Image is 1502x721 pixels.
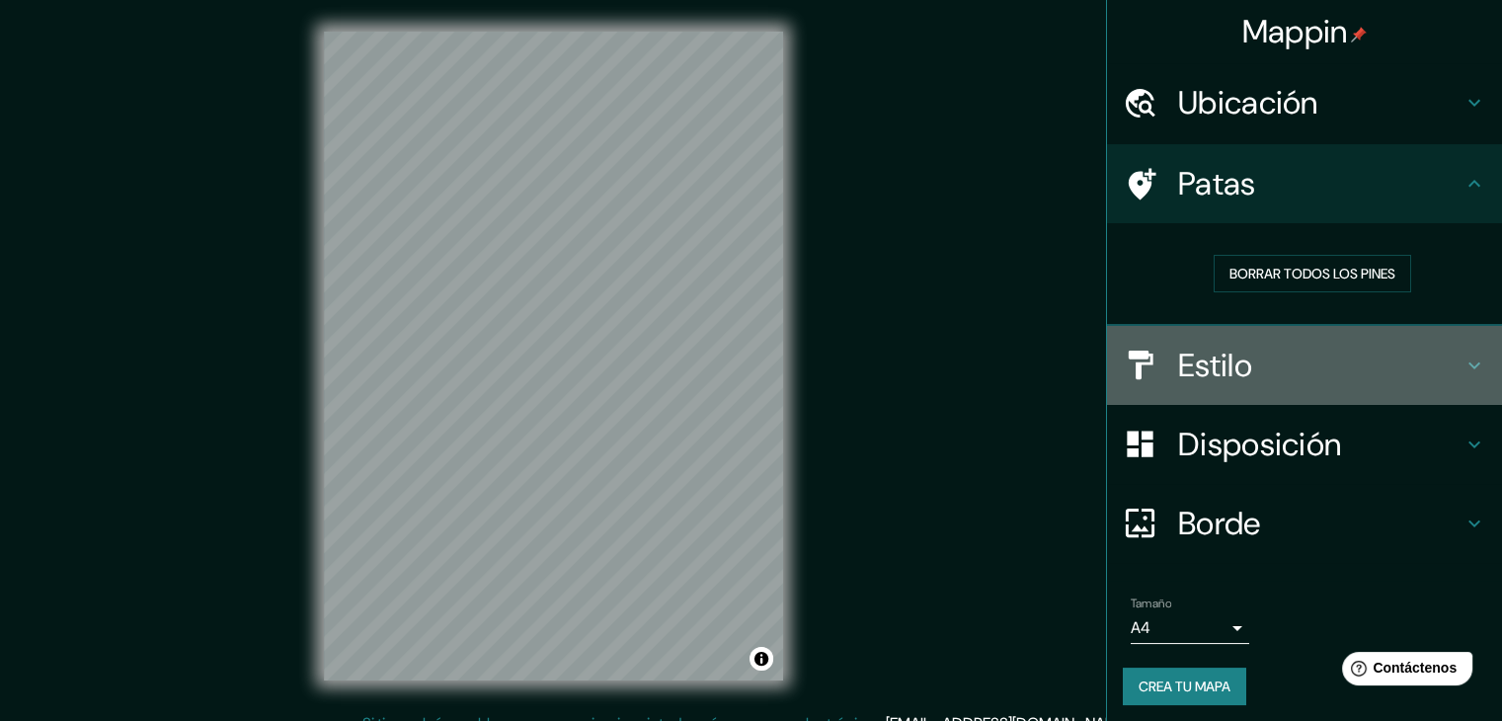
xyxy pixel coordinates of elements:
[1131,596,1171,611] font: Tamaño
[1178,163,1256,204] font: Patas
[1214,255,1411,292] button: Borrar todos los pines
[1107,405,1502,484] div: Disposición
[1107,484,1502,563] div: Borde
[1242,11,1348,52] font: Mappin
[1178,82,1318,123] font: Ubicación
[324,32,783,681] canvas: Mapa
[1139,678,1230,695] font: Crea tu mapa
[1131,612,1249,644] div: A4
[1123,668,1246,705] button: Crea tu mapa
[1178,503,1261,544] font: Borde
[1131,617,1150,638] font: A4
[1351,27,1367,42] img: pin-icon.png
[1178,424,1341,465] font: Disposición
[1107,63,1502,142] div: Ubicación
[750,647,773,671] button: Activar o desactivar atribución
[1326,644,1480,699] iframe: Lanzador de widgets de ayuda
[1107,144,1502,223] div: Patas
[1229,265,1395,282] font: Borrar todos los pines
[1178,345,1252,386] font: Estilo
[1107,326,1502,405] div: Estilo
